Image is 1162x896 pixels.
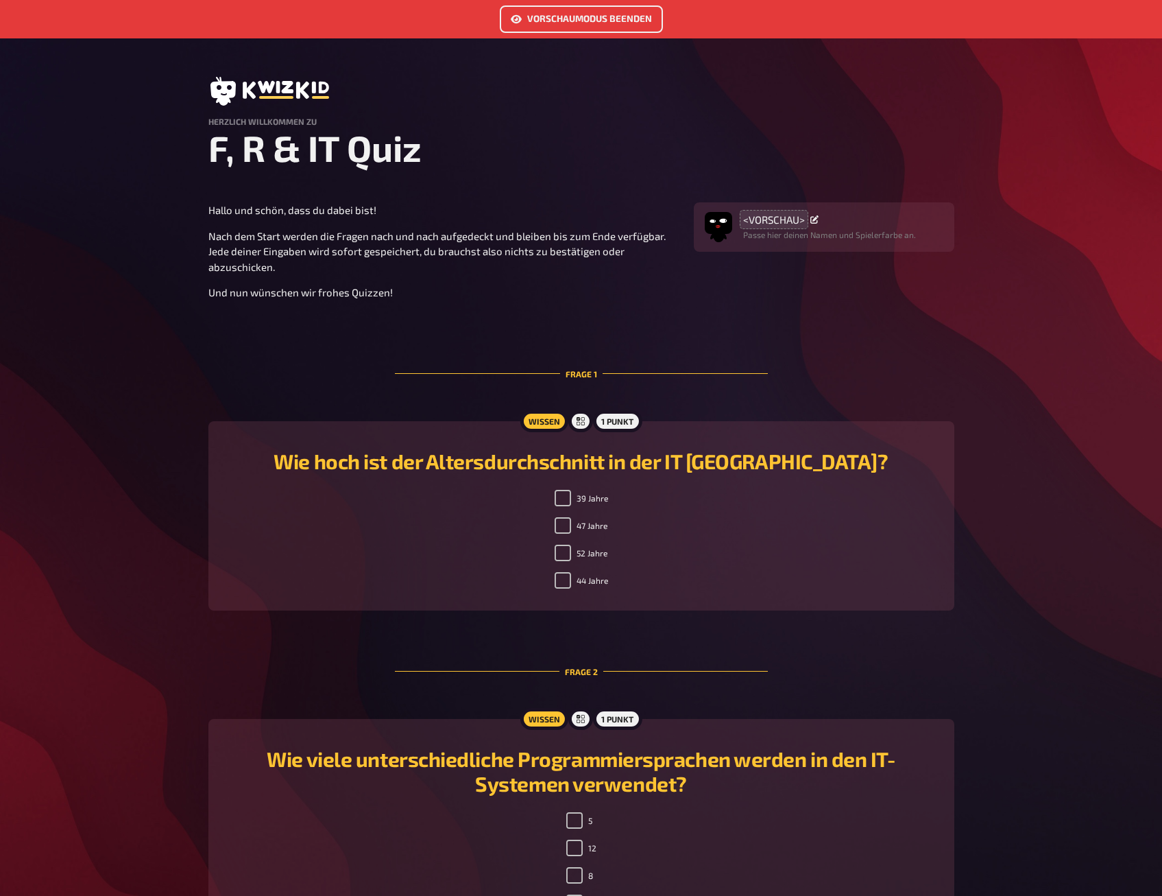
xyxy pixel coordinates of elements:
[225,449,938,473] h2: Wie hoch ist der Altersdurchschnitt in der IT [GEOGRAPHIC_DATA]?
[555,545,607,561] label: 52 Jahre
[500,14,663,27] a: Vorschaumodus beenden
[593,410,642,432] div: 1 Punkt
[225,746,938,796] h2: Wie viele unterschiedliche Programmiersprachen werden in den IT-Systemen verwendet?
[520,410,568,432] div: Wissen
[520,708,568,730] div: Wissen
[593,708,642,730] div: 1 Punkt
[500,5,663,33] button: Vorschaumodus beenden
[705,213,732,241] button: Avatar
[208,228,677,275] p: Nach dem Start werden die Fragen nach und nach aufgedeckt und bleiben bis zum Ende verfügbar. Jed...
[395,335,768,413] div: Frage 1
[566,867,593,884] label: 8
[705,209,732,237] img: Avatar
[555,572,608,589] label: 44 Jahre
[743,228,916,241] p: Passe hier deinen Namen und Spielerfarbe an.
[208,202,677,218] p: Hallo und schön, dass du dabei bist!
[743,213,805,226] span: <VORSCHAU>
[395,633,768,711] div: Frage 2
[208,126,954,169] h1: F, R & IT Quiz
[555,490,608,506] label: 39 Jahre
[566,812,592,829] label: 5
[208,285,677,300] p: Und nun wünschen wir frohes Quizzen!
[208,117,954,126] h4: Herzlich Willkommen zu
[566,840,596,856] label: 12
[555,517,607,534] label: 47 Jahre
